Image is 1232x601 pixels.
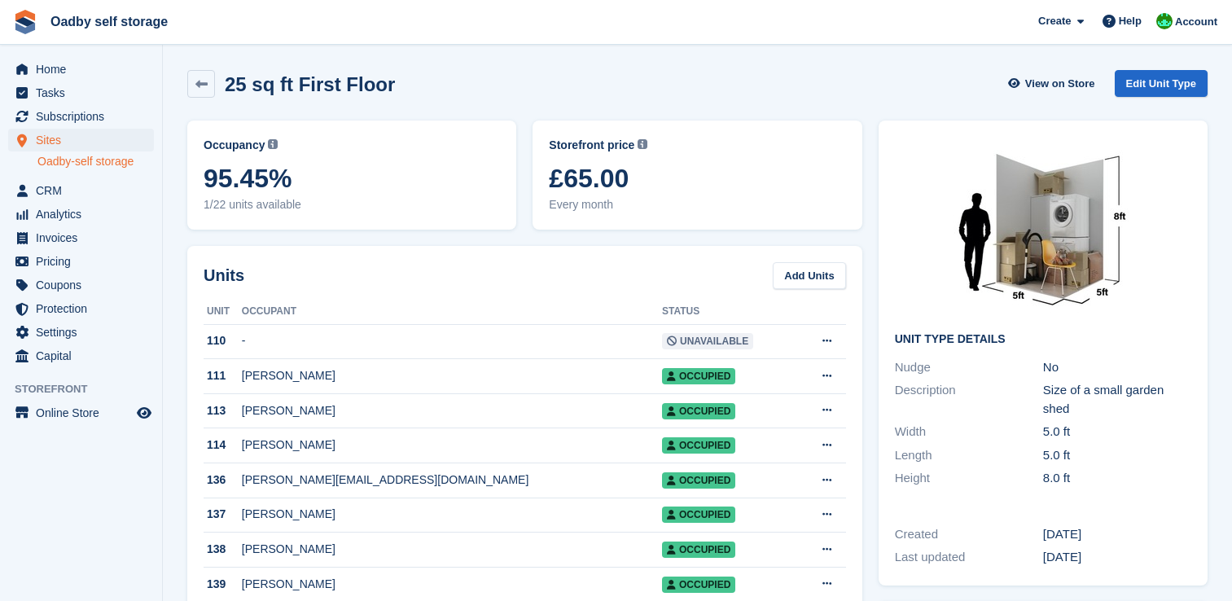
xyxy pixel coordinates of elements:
img: 25.jpg [921,137,1165,320]
th: Occupant [242,299,662,325]
span: Sites [36,129,134,151]
div: [PERSON_NAME] [242,541,662,558]
span: Tasks [36,81,134,104]
div: 5.0 ft [1043,446,1191,465]
div: 113 [204,402,242,419]
div: Nudge [895,358,1043,377]
span: Analytics [36,203,134,226]
a: Oadby self storage [44,8,174,35]
span: Occupied [662,472,735,489]
div: [PERSON_NAME] [242,436,662,454]
span: Home [36,58,134,81]
a: menu [8,274,154,296]
span: 1/22 units available [204,196,500,213]
div: No [1043,358,1191,377]
span: Coupons [36,274,134,296]
div: 136 [204,472,242,489]
span: £65.00 [549,164,845,193]
td: - [242,324,662,359]
span: Subscriptions [36,105,134,128]
a: menu [8,179,154,202]
img: Stephanie [1156,13,1173,29]
a: Add Units [773,262,845,289]
span: Occupancy [204,137,265,154]
span: Every month [549,196,845,213]
div: [PERSON_NAME][EMAIL_ADDRESS][DOMAIN_NAME] [242,472,662,489]
span: Unavailable [662,333,753,349]
a: menu [8,321,154,344]
th: Unit [204,299,242,325]
div: [PERSON_NAME] [242,506,662,523]
span: Occupied [662,437,735,454]
span: Online Store [36,401,134,424]
span: CRM [36,179,134,202]
span: Occupied [662,577,735,593]
div: [PERSON_NAME] [242,402,662,419]
th: Status [662,299,796,325]
span: Occupied [662,542,735,558]
div: 8.0 ft [1043,469,1191,488]
div: 137 [204,506,242,523]
span: Settings [36,321,134,344]
a: menu [8,58,154,81]
div: 111 [204,367,242,384]
span: Account [1175,14,1217,30]
h2: Units [204,263,244,287]
a: menu [8,203,154,226]
a: menu [8,250,154,273]
a: menu [8,344,154,367]
div: Created [895,525,1043,544]
div: Last updated [895,548,1043,567]
a: View on Store [1006,70,1102,97]
span: Protection [36,297,134,320]
div: [DATE] [1043,525,1191,544]
div: [DATE] [1043,548,1191,567]
div: [PERSON_NAME] [242,367,662,384]
a: menu [8,401,154,424]
div: 110 [204,332,242,349]
span: Capital [36,344,134,367]
span: Create [1038,13,1071,29]
span: Occupied [662,368,735,384]
a: menu [8,129,154,151]
a: Edit Unit Type [1115,70,1208,97]
div: 138 [204,541,242,558]
div: 139 [204,576,242,593]
span: Occupied [662,507,735,523]
a: menu [8,226,154,249]
a: menu [8,105,154,128]
div: 114 [204,436,242,454]
span: Help [1119,13,1142,29]
a: menu [8,81,154,104]
span: View on Store [1025,76,1095,92]
div: Height [895,469,1043,488]
span: Storefront [15,381,162,397]
span: Occupied [662,403,735,419]
span: Pricing [36,250,134,273]
div: Description [895,381,1043,418]
div: Length [895,446,1043,465]
h2: Unit Type details [895,333,1191,346]
img: icon-info-grey-7440780725fd019a000dd9b08b2336e03edf1995a4989e88bcd33f0948082b44.svg [638,139,647,149]
div: [PERSON_NAME] [242,576,662,593]
a: menu [8,297,154,320]
span: 95.45% [204,164,500,193]
h2: 25 sq ft First Floor [225,73,395,95]
div: 5.0 ft [1043,423,1191,441]
img: stora-icon-8386f47178a22dfd0bd8f6a31ec36ba5ce8667c1dd55bd0f319d3a0aa187defe.svg [13,10,37,34]
div: Size of a small garden shed [1043,381,1191,418]
div: Width [895,423,1043,441]
img: icon-info-grey-7440780725fd019a000dd9b08b2336e03edf1995a4989e88bcd33f0948082b44.svg [268,139,278,149]
span: Storefront price [549,137,634,154]
a: Preview store [134,403,154,423]
a: Oadby-self storage [37,154,154,169]
span: Invoices [36,226,134,249]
